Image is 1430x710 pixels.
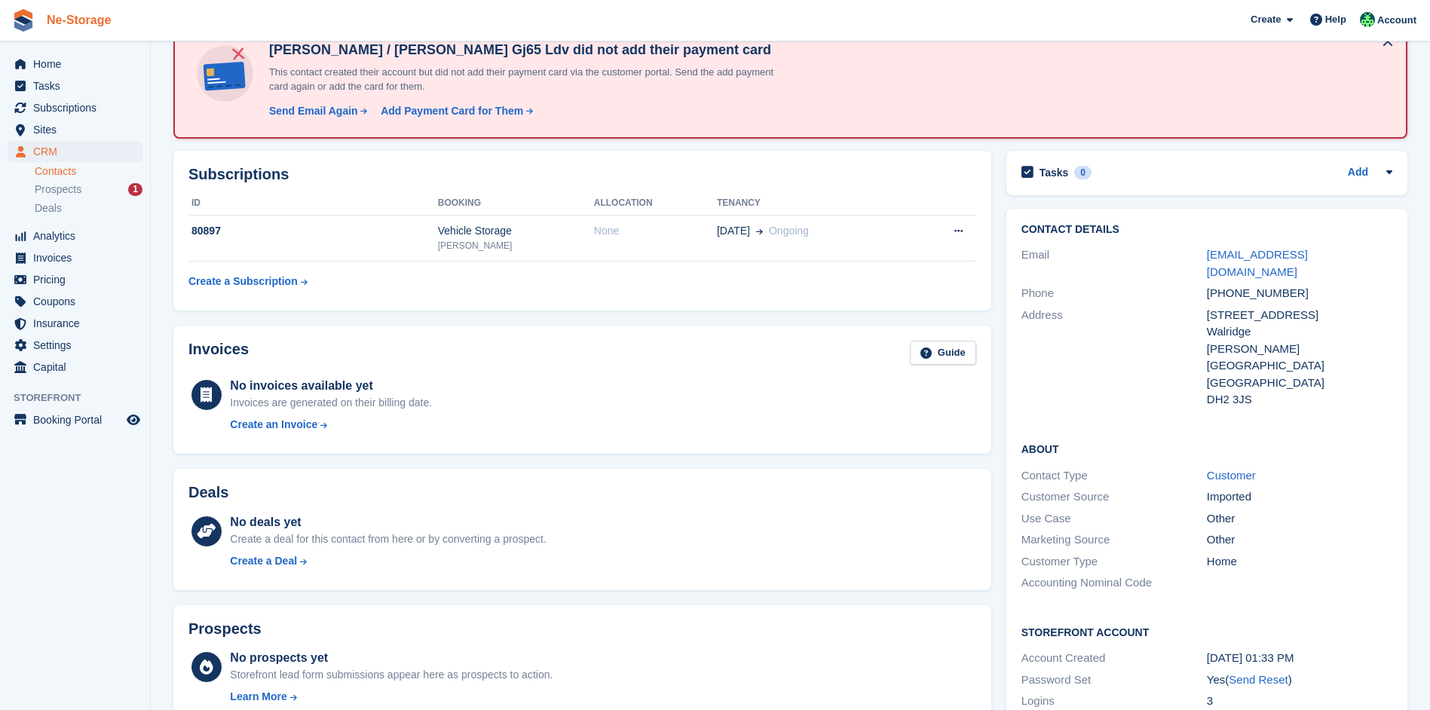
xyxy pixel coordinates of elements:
span: Home [33,54,124,75]
div: No deals yet [230,513,546,531]
div: Create an Invoice [230,417,317,433]
th: ID [188,191,438,216]
div: [DATE] 01:33 PM [1207,650,1392,667]
a: Guide [910,341,976,366]
h2: Storefront Account [1021,624,1392,639]
div: Walridge [1207,323,1392,341]
a: Add [1348,164,1368,182]
div: Use Case [1021,510,1207,528]
span: Create [1251,12,1281,27]
div: Create a deal for this contact from here or by converting a prospect. [230,531,546,547]
h2: Prospects [188,620,262,638]
a: menu [8,269,142,290]
div: [GEOGRAPHIC_DATA] [1207,375,1392,392]
a: Contacts [35,164,142,179]
div: Accounting Nominal Code [1021,574,1207,592]
div: Other [1207,531,1392,549]
a: menu [8,313,142,334]
div: Storefront lead form submissions appear here as prospects to action. [230,667,553,683]
a: menu [8,119,142,140]
a: Customer [1207,469,1256,482]
a: Deals [35,200,142,216]
h4: [PERSON_NAME] / [PERSON_NAME] Gj65 Ldv did not add their payment card [263,41,791,59]
span: [DATE] [717,223,750,239]
h2: Subscriptions [188,166,976,183]
div: Phone [1021,285,1207,302]
div: Email [1021,246,1207,280]
div: DH2 3JS [1207,391,1392,409]
div: Account Created [1021,650,1207,667]
div: No prospects yet [230,649,553,667]
h2: Invoices [188,341,249,366]
a: Add Payment Card for Them [375,103,534,119]
div: Send Email Again [269,103,358,119]
th: Allocation [594,191,717,216]
div: Other [1207,510,1392,528]
img: Jay Johal [1360,12,1375,27]
span: Booking Portal [33,409,124,430]
span: Analytics [33,225,124,246]
th: Tenancy [717,191,910,216]
a: menu [8,247,142,268]
a: menu [8,335,142,356]
div: [PERSON_NAME] [438,239,594,252]
span: Sites [33,119,124,140]
div: [PHONE_NUMBER] [1207,285,1392,302]
div: Logins [1021,693,1207,710]
div: 0 [1074,166,1092,179]
a: menu [8,357,142,378]
th: Booking [438,191,594,216]
span: Insurance [33,313,124,334]
a: Send Reset [1229,673,1288,686]
a: menu [8,75,142,96]
span: Subscriptions [33,97,124,118]
a: menu [8,54,142,75]
span: Capital [33,357,124,378]
div: Password Set [1021,672,1207,689]
img: stora-icon-8386f47178a22dfd0bd8f6a31ec36ba5ce8667c1dd55bd0f319d3a0aa187defe.svg [12,9,35,32]
div: Create a Deal [230,553,297,569]
a: menu [8,225,142,246]
a: Create a Deal [230,553,546,569]
div: 80897 [188,223,438,239]
div: 3 [1207,693,1392,710]
span: Settings [33,335,124,356]
a: menu [8,291,142,312]
a: menu [8,97,142,118]
a: Create a Subscription [188,268,308,295]
div: Create a Subscription [188,274,298,289]
div: [STREET_ADDRESS] [1207,307,1392,324]
a: Ne-Storage [41,8,117,32]
div: Contact Type [1021,467,1207,485]
span: Storefront [14,390,150,405]
a: Create an Invoice [230,417,432,433]
div: Learn More [230,689,286,705]
span: Deals [35,201,62,216]
span: Prospects [35,182,81,197]
h2: Contact Details [1021,224,1392,236]
span: CRM [33,141,124,162]
div: Customer Type [1021,553,1207,571]
span: Account [1377,13,1416,28]
a: Prospects 1 [35,182,142,197]
span: Pricing [33,269,124,290]
p: This contact created their account but did not add their payment card via the customer portal. Se... [263,65,791,94]
a: Learn More [230,689,553,705]
h2: Deals [188,484,228,501]
span: Help [1325,12,1346,27]
span: Invoices [33,247,124,268]
a: [EMAIL_ADDRESS][DOMAIN_NAME] [1207,248,1308,278]
div: Customer Source [1021,488,1207,506]
div: Marketing Source [1021,531,1207,549]
div: 1 [128,183,142,196]
div: Home [1207,553,1392,571]
div: Imported [1207,488,1392,506]
div: None [594,223,717,239]
div: Vehicle Storage [438,223,594,239]
a: Preview store [124,411,142,429]
div: [PERSON_NAME][GEOGRAPHIC_DATA] [1207,341,1392,375]
div: No invoices available yet [230,377,432,395]
span: Ongoing [769,225,809,237]
h2: About [1021,441,1392,456]
a: menu [8,141,142,162]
